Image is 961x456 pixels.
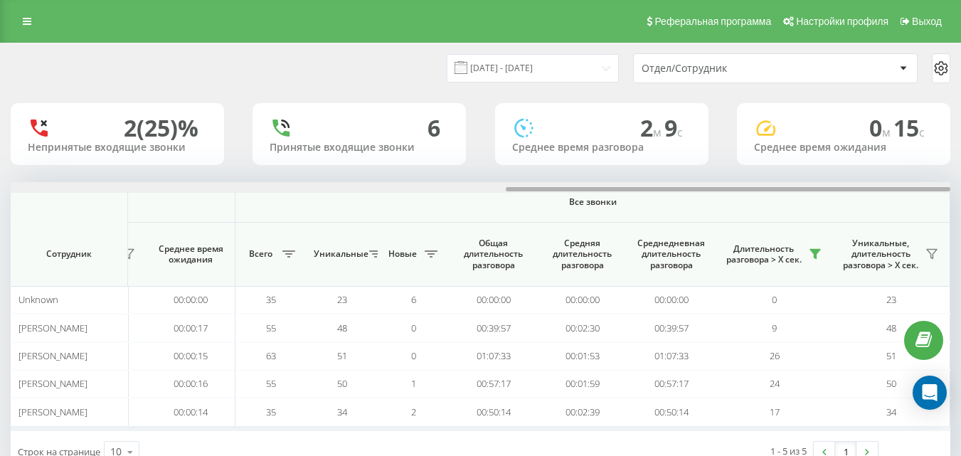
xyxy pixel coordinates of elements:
[18,349,87,362] span: [PERSON_NAME]
[428,115,440,142] div: 6
[18,405,87,418] span: [PERSON_NAME]
[449,398,538,425] td: 00:50:14
[147,398,235,425] td: 00:00:14
[627,286,716,314] td: 00:00:00
[677,124,683,140] span: c
[637,238,705,271] span: Среднедневная длительность разговора
[411,322,416,334] span: 0
[270,142,449,154] div: Принятые входящие звонки
[411,349,416,362] span: 0
[18,377,87,390] span: [PERSON_NAME]
[770,349,780,362] span: 26
[869,112,893,143] span: 0
[913,376,947,410] div: Open Intercom Messenger
[886,349,896,362] span: 51
[411,293,416,306] span: 6
[411,377,416,390] span: 1
[538,314,627,341] td: 00:02:30
[840,238,921,271] span: Уникальные, длительность разговора > Х сек.
[886,377,896,390] span: 50
[627,370,716,398] td: 00:57:17
[266,293,276,306] span: 35
[796,16,888,27] span: Настройки профиля
[460,238,527,271] span: Общая длительность разговора
[754,142,933,154] div: Среднее время ожидания
[723,243,805,265] span: Длительность разговора > Х сек.
[772,322,777,334] span: 9
[337,405,347,418] span: 34
[337,293,347,306] span: 23
[770,405,780,418] span: 17
[548,238,616,271] span: Средняя длительность разговора
[18,293,58,306] span: Unknown
[314,248,365,260] span: Уникальные
[266,377,276,390] span: 55
[411,405,416,418] span: 2
[147,286,235,314] td: 00:00:00
[449,370,538,398] td: 00:57:17
[538,398,627,425] td: 00:02:39
[886,405,896,418] span: 34
[266,349,276,362] span: 63
[124,115,198,142] div: 2 (25)%
[664,112,683,143] span: 9
[449,286,538,314] td: 00:00:00
[882,124,893,140] span: м
[243,248,278,260] span: Всего
[266,322,276,334] span: 55
[147,314,235,341] td: 00:00:17
[28,142,207,154] div: Непринятые входящие звонки
[893,112,925,143] span: 15
[512,142,691,154] div: Среднее время разговора
[18,322,87,334] span: [PERSON_NAME]
[912,16,942,27] span: Выход
[538,370,627,398] td: 00:01:59
[627,398,716,425] td: 00:50:14
[147,370,235,398] td: 00:00:16
[886,322,896,334] span: 48
[277,196,908,208] span: Все звонки
[157,243,224,265] span: Среднее время ожидания
[919,124,925,140] span: c
[640,112,664,143] span: 2
[653,124,664,140] span: м
[266,405,276,418] span: 35
[627,314,716,341] td: 00:39:57
[538,286,627,314] td: 00:00:00
[337,349,347,362] span: 51
[449,342,538,370] td: 01:07:33
[337,322,347,334] span: 48
[23,248,115,260] span: Сотрудник
[772,293,777,306] span: 0
[147,342,235,370] td: 00:00:15
[654,16,771,27] span: Реферальная программа
[538,342,627,370] td: 00:01:53
[337,377,347,390] span: 50
[449,314,538,341] td: 00:39:57
[642,63,812,75] div: Отдел/Сотрудник
[886,293,896,306] span: 23
[770,377,780,390] span: 24
[627,342,716,370] td: 01:07:33
[385,248,420,260] span: Новые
